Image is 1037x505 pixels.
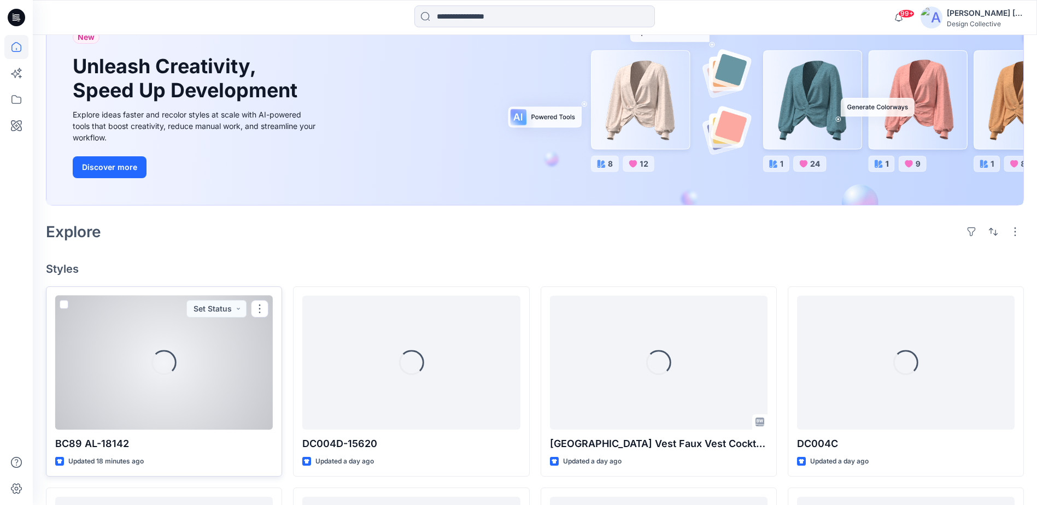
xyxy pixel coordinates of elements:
a: Discover more [73,156,319,178]
div: Explore ideas faster and recolor styles at scale with AI-powered tools that boost creativity, red... [73,109,319,143]
p: Updated a day ago [315,456,374,467]
p: DC004D-15620 [302,436,520,451]
h4: Styles [46,262,1024,275]
div: [PERSON_NAME] [PERSON_NAME] [947,7,1023,20]
p: BC89 AL-18142 [55,436,273,451]
h2: Explore [46,223,101,240]
p: Updated a day ago [810,456,869,467]
h1: Unleash Creativity, Speed Up Development [73,55,302,102]
p: Updated a day ago [563,456,622,467]
img: avatar [921,7,942,28]
div: Design Collective [947,20,1023,28]
p: [GEOGRAPHIC_DATA] Vest Faux Vest Cocktail Top Morongo [550,436,768,451]
p: DC004C [797,436,1015,451]
p: Updated 18 minutes ago [68,456,144,467]
span: New [78,31,95,44]
span: 99+ [898,9,915,18]
button: Discover more [73,156,147,178]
